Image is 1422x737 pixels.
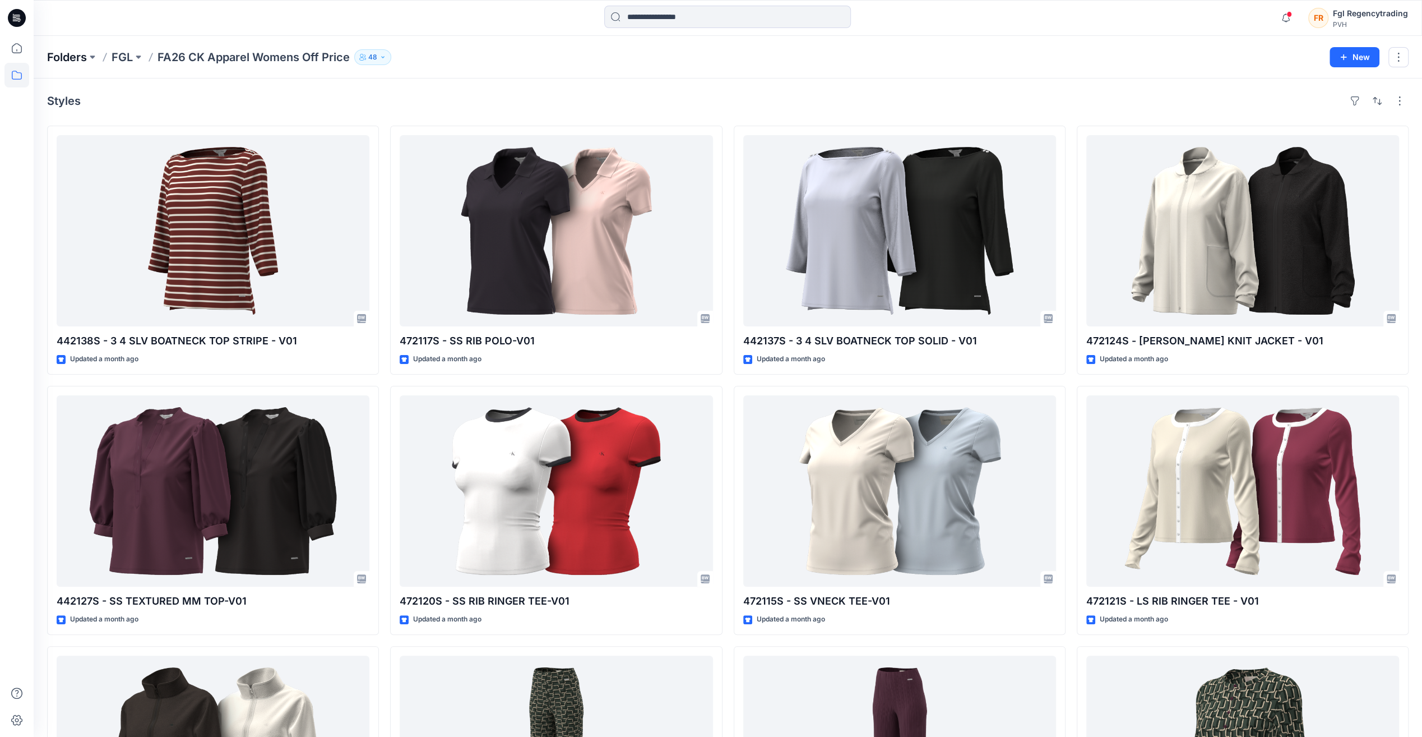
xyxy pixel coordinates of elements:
a: Folders [47,49,87,65]
p: FA26 CK Apparel Womens Off Price [158,49,350,65]
p: Updated a month ago [413,614,481,625]
h4: Styles [47,94,81,108]
a: 442138S - 3 4 SLV BOATNECK TOP STRIPE - V01 [57,135,369,326]
p: 442138S - 3 4 SLV BOATNECK TOP STRIPE - V01 [57,333,369,349]
p: 472120S - SS RIB RINGER TEE-V01 [400,593,712,609]
p: Updated a month ago [757,614,825,625]
div: PVH [1333,20,1408,29]
a: 472117S - SS RIB POLO-V01 [400,135,712,326]
p: 472124S - [PERSON_NAME] KNIT JACKET - V01 [1086,333,1399,349]
a: 472115S - SS VNECK TEE-V01 [743,395,1056,587]
a: 472124S - LS SHERPA KNIT JACKET - V01 [1086,135,1399,326]
p: Updated a month ago [70,353,138,365]
button: New [1330,47,1379,67]
a: FGL [112,49,133,65]
a: 472121S - LS RIB RINGER TEE - V01 [1086,395,1399,587]
p: 442137S - 3 4 SLV BOATNECK TOP SOLID - V01 [743,333,1056,349]
a: 442127S - SS TEXTURED MM TOP-V01 [57,395,369,587]
p: Updated a month ago [757,353,825,365]
a: 472120S - SS RIB RINGER TEE-V01 [400,395,712,587]
p: 472121S - LS RIB RINGER TEE - V01 [1086,593,1399,609]
p: Updated a month ago [70,614,138,625]
p: Updated a month ago [1100,353,1168,365]
p: 472117S - SS RIB POLO-V01 [400,333,712,349]
p: Updated a month ago [413,353,481,365]
p: 472115S - SS VNECK TEE-V01 [743,593,1056,609]
div: FR [1308,8,1328,28]
a: 442137S - 3 4 SLV BOATNECK TOP SOLID - V01 [743,135,1056,326]
p: 442127S - SS TEXTURED MM TOP-V01 [57,593,369,609]
div: Fgl Regencytrading [1333,7,1408,20]
p: Updated a month ago [1100,614,1168,625]
p: 48 [368,51,377,63]
button: 48 [354,49,391,65]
